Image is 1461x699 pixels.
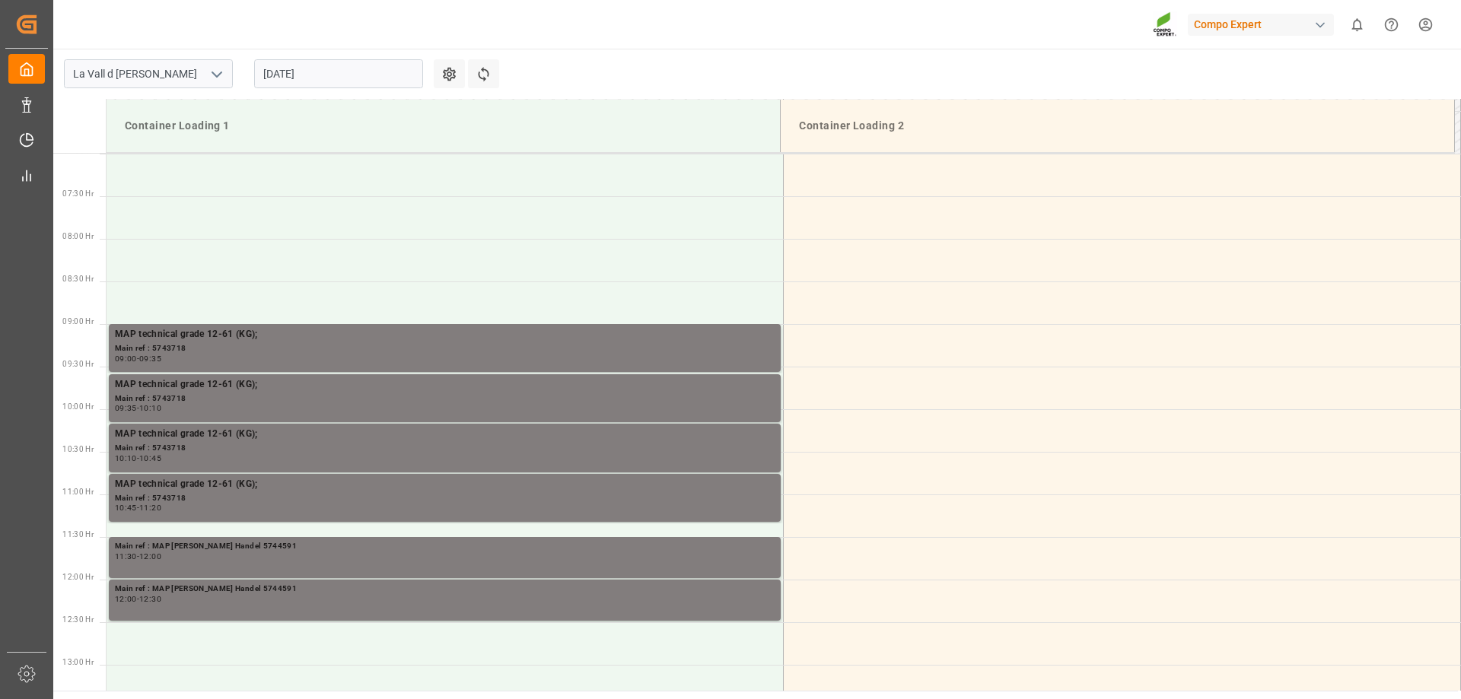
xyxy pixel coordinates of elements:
[62,488,94,496] span: 11:00 Hr
[1374,8,1408,42] button: Help Center
[115,540,775,553] div: Main ref : MAP [PERSON_NAME] Handel 5744591
[115,455,137,462] div: 10:10
[1340,8,1374,42] button: show 0 new notifications
[115,342,775,355] div: Main ref : 5743718
[115,327,775,342] div: MAP technical grade 12-61 (KG);
[115,405,137,411] div: 09:35
[137,405,139,411] div: -
[115,442,775,455] div: Main ref : 5743718
[137,455,139,462] div: -
[139,455,161,462] div: 10:45
[1188,14,1334,36] div: Compo Expert
[62,189,94,198] span: 07:30 Hr
[115,553,137,560] div: 11:30
[119,112,768,140] div: Container Loading 1
[64,59,233,88] input: Type to search/select
[793,112,1442,140] div: Container Loading 2
[115,492,775,505] div: Main ref : 5743718
[115,596,137,602] div: 12:00
[115,355,137,362] div: 09:00
[62,445,94,453] span: 10:30 Hr
[139,553,161,560] div: 12:00
[62,360,94,368] span: 09:30 Hr
[1188,10,1340,39] button: Compo Expert
[137,504,139,511] div: -
[115,504,137,511] div: 10:45
[62,658,94,666] span: 13:00 Hr
[205,62,228,86] button: open menu
[62,402,94,411] span: 10:00 Hr
[115,392,775,405] div: Main ref : 5743718
[1153,11,1177,38] img: Screenshot%202023-09-29%20at%2010.02.21.png_1712312052.png
[62,275,94,283] span: 08:30 Hr
[62,615,94,624] span: 12:30 Hr
[62,317,94,326] span: 09:00 Hr
[62,232,94,240] span: 08:00 Hr
[139,596,161,602] div: 12:30
[137,553,139,560] div: -
[115,427,775,442] div: MAP technical grade 12-61 (KG);
[139,504,161,511] div: 11:20
[115,377,775,392] div: MAP technical grade 12-61 (KG);
[254,59,423,88] input: DD.MM.YYYY
[115,477,775,492] div: MAP technical grade 12-61 (KG);
[115,583,775,596] div: Main ref : MAP [PERSON_NAME] Handel 5744591
[137,355,139,362] div: -
[62,573,94,581] span: 12:00 Hr
[139,405,161,411] div: 10:10
[137,596,139,602] div: -
[139,355,161,362] div: 09:35
[62,530,94,539] span: 11:30 Hr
